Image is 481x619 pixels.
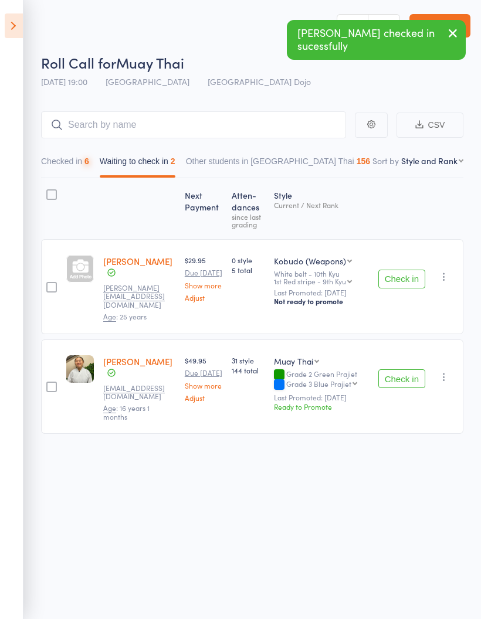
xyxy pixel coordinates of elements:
[409,14,470,38] a: Exit roll call
[103,255,172,267] a: [PERSON_NAME]
[274,393,369,402] small: Last Promoted: [DATE]
[232,265,265,275] span: 5 total
[232,255,265,265] span: 0 style
[185,355,222,402] div: $49.95
[269,183,374,234] div: Style
[185,268,222,277] small: Due [DATE]
[274,355,313,367] div: Muay Thai
[185,382,222,389] a: Show more
[171,157,175,166] div: 2
[287,20,466,60] div: [PERSON_NAME] checked in sucessfully
[103,284,175,309] small: raymond_azizi@hotmail.com
[41,151,89,178] button: Checked in6
[232,365,265,375] span: 144 total
[208,76,311,87] span: [GEOGRAPHIC_DATA] Dojo
[378,270,425,288] button: Check in
[116,53,184,72] span: Muay Thai
[232,213,265,228] div: since last grading
[274,277,346,285] div: 1st Red stripe - 9th Kyu
[103,311,147,322] span: : 25 years
[185,281,222,289] a: Show more
[401,155,458,166] div: Style and Rank
[100,151,175,178] button: Waiting to check in2
[227,183,269,234] div: Atten­dances
[103,355,172,368] a: [PERSON_NAME]
[357,157,370,166] div: 156
[84,157,89,166] div: 6
[41,76,87,87] span: [DATE] 19:00
[106,76,189,87] span: [GEOGRAPHIC_DATA]
[185,294,222,301] a: Adjust
[274,201,369,209] div: Current / Next Rank
[274,370,369,390] div: Grade 2 Green Prajiet
[397,113,463,138] button: CSV
[372,155,399,166] label: Sort by
[274,288,369,297] small: Last Promoted: [DATE]
[274,297,369,306] div: Not ready to promote
[41,111,346,138] input: Search by name
[185,369,222,377] small: Due [DATE]
[66,355,94,383] img: image1743486862.png
[232,355,265,365] span: 31 style
[103,384,175,401] small: Alyshiawong@gmail.com
[186,151,370,178] button: Other students in [GEOGRAPHIC_DATA] Thai156
[274,255,346,267] div: Kobudo (Weapons)
[378,369,425,388] button: Check in
[103,403,150,421] span: : 16 years 1 months
[185,255,222,301] div: $29.95
[286,380,351,387] div: Grade 3 Blue Prajiet
[274,270,369,285] div: White belt - 10th Kyu
[41,53,116,72] span: Roll Call for
[180,183,227,234] div: Next Payment
[185,394,222,402] a: Adjust
[274,402,369,411] div: Ready to Promote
